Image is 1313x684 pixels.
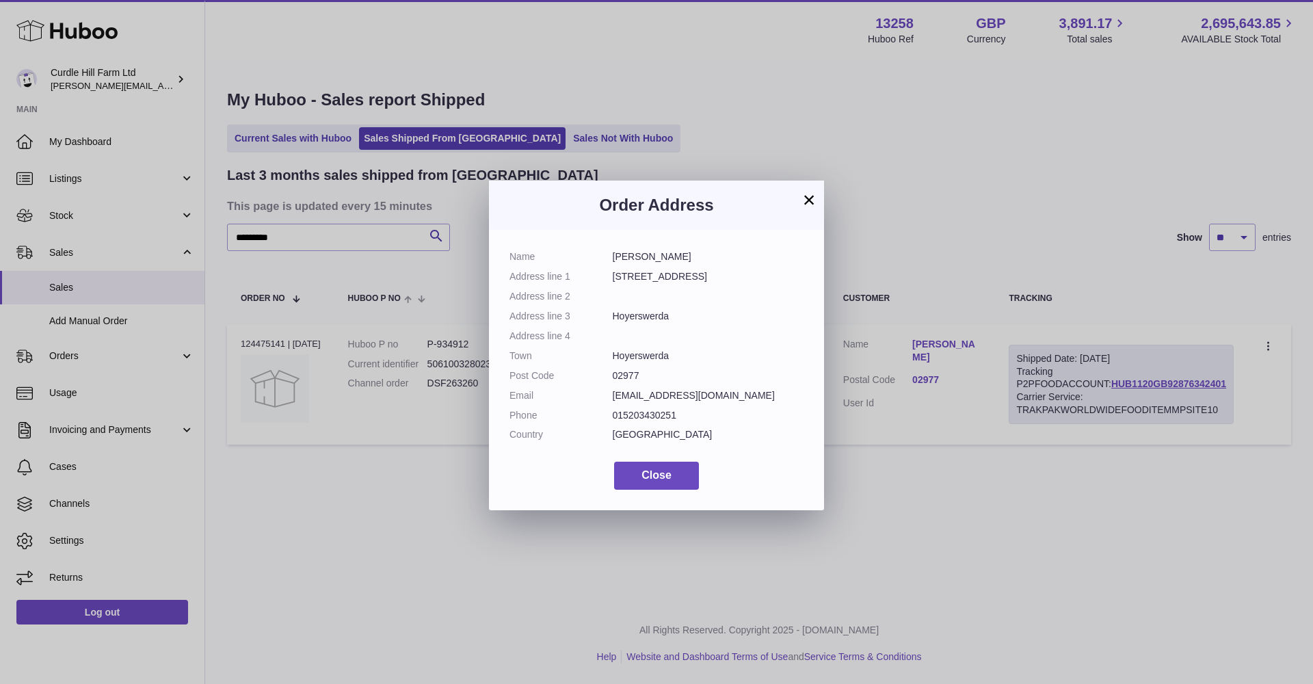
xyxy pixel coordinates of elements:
dd: [PERSON_NAME] [613,250,804,263]
dt: Email [509,389,613,402]
dd: [GEOGRAPHIC_DATA] [613,428,804,441]
dt: Address line 2 [509,290,613,303]
dd: [STREET_ADDRESS] [613,270,804,283]
button: × [801,192,817,208]
dd: 02977 [613,369,804,382]
dd: [EMAIL_ADDRESS][DOMAIN_NAME] [613,389,804,402]
dt: Name [509,250,613,263]
dt: Address line 4 [509,330,613,343]
span: Close [641,469,672,481]
dd: Hoyerswerda [613,350,804,363]
dd: Hoyerswerda [613,310,804,323]
dt: Country [509,428,613,441]
dt: Post Code [509,369,613,382]
dt: Town [509,350,613,363]
dt: Address line 1 [509,270,613,283]
dt: Address line 3 [509,310,613,323]
button: Close [614,462,699,490]
dd: 015203430251 [613,409,804,422]
h3: Order Address [509,194,804,216]
dt: Phone [509,409,613,422]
